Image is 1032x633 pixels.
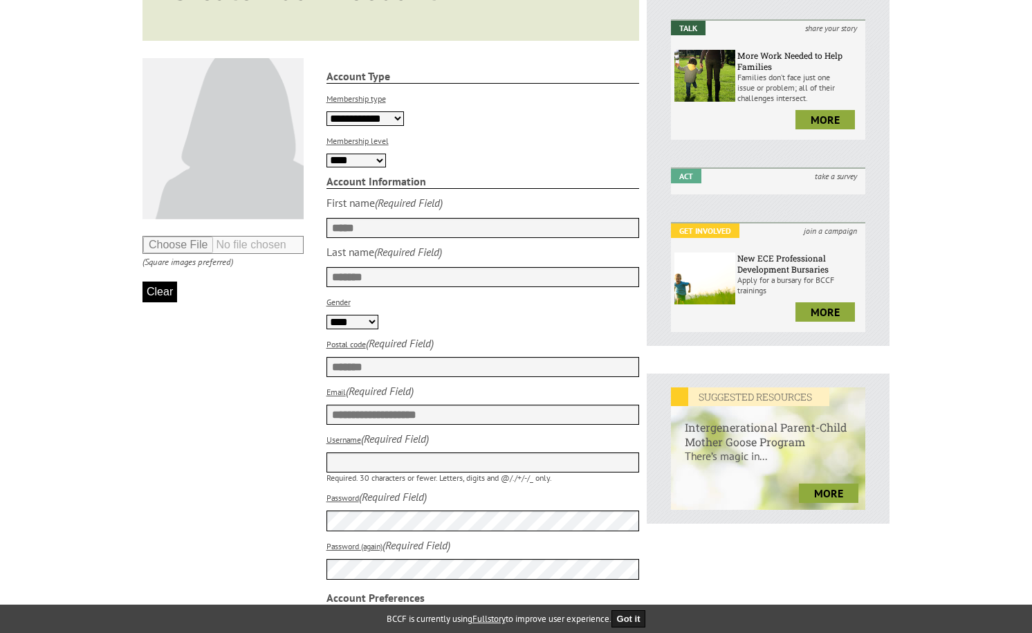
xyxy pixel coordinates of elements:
[374,245,442,259] i: (Required Field)
[326,136,389,146] label: Membership level
[799,484,858,503] a: more
[737,275,862,295] p: Apply for a bursary for BCCF trainings
[359,490,427,504] i: (Required Field)
[671,449,865,477] p: There’s magic in...
[797,21,865,35] i: share your story
[737,253,862,275] h6: New ECE Professional Development Bursaries
[795,302,855,322] a: more
[671,21,706,35] em: Talk
[472,613,506,625] a: Fullstory
[671,169,701,183] em: Act
[326,297,351,307] label: Gender
[611,610,646,627] button: Got it
[671,387,829,406] em: SUGGESTED RESOURCES
[326,473,640,483] p: Required. 30 characters or fewer. Letters, digits and @/./+/-/_ only.
[326,434,361,445] label: Username
[795,110,855,129] a: more
[737,72,862,103] p: Families don’t face just one issue or problem; all of their challenges intersect.
[326,245,374,259] div: Last name
[142,58,304,219] img: Default User Photo
[326,387,346,397] label: Email
[142,256,233,268] i: (Square images preferred)
[326,339,366,349] label: Postal code
[737,50,862,72] h6: More Work Needed to Help Families
[361,432,429,446] i: (Required Field)
[346,384,414,398] i: (Required Field)
[326,174,640,189] strong: Account Information
[807,169,865,183] i: take a survey
[326,493,359,503] label: Password
[326,541,383,551] label: Password (again)
[142,282,177,302] button: Clear
[326,69,640,84] strong: Account Type
[326,196,375,210] div: First name
[795,223,865,238] i: join a campaign
[671,406,865,449] h6: Intergenerational Parent-Child Mother Goose Program
[326,591,640,605] strong: Account Preferences
[326,93,386,104] label: Membership type
[366,336,434,350] i: (Required Field)
[375,196,443,210] i: (Required Field)
[383,538,450,552] i: (Required Field)
[671,223,739,238] em: Get Involved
